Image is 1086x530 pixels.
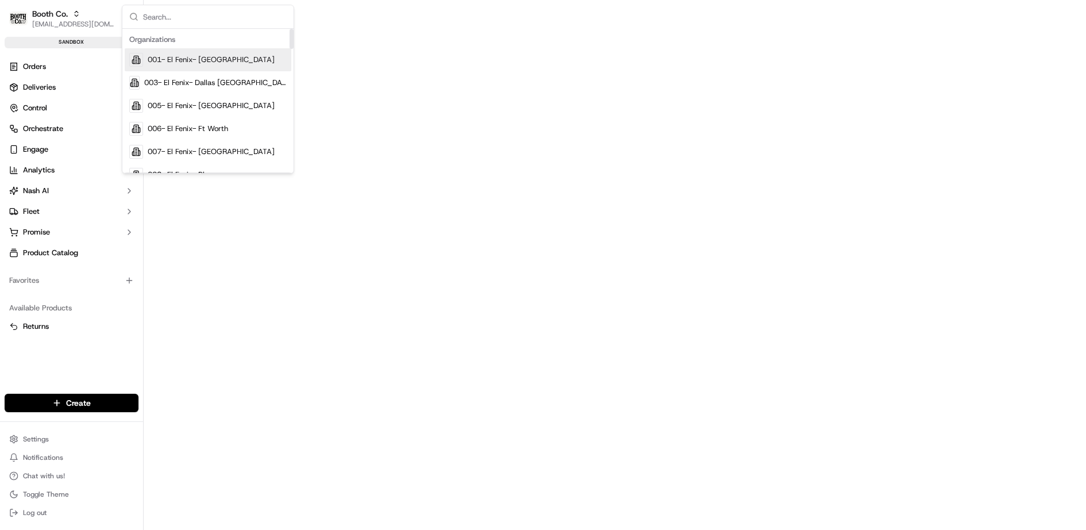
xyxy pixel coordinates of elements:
button: Booth Co. [32,8,68,20]
span: 008- El Fenix- Plano [148,170,217,180]
button: Chat with us! [5,468,138,484]
button: Fleet [5,202,138,221]
div: Available Products [5,299,138,317]
button: Returns [5,317,138,336]
a: Returns [9,321,134,332]
button: Promise [5,223,138,241]
a: Deliveries [5,78,138,97]
span: Product Catalog [23,248,78,258]
span: Settings [23,435,49,444]
span: Engage [23,144,48,155]
span: 001- El Fenix- [GEOGRAPHIC_DATA] [148,55,275,65]
button: Booth Co.Booth Co.[EMAIL_ADDRESS][DOMAIN_NAME] [5,5,119,32]
a: Product Catalog [5,244,138,262]
span: Fleet [23,206,40,217]
span: Toggle Theme [23,490,69,499]
span: Promise [23,227,50,237]
span: 006- El Fenix- Ft Worth [148,124,228,134]
span: Orchestrate [23,124,63,134]
span: Deliveries [23,82,56,93]
a: Analytics [5,161,138,179]
span: Create [66,397,91,409]
a: Orders [5,57,138,76]
div: Favorites [5,271,138,290]
button: Create [5,394,138,412]
span: 005- El Fenix- [GEOGRAPHIC_DATA] [148,101,275,111]
span: Notifications [23,453,63,462]
span: Orders [23,62,46,72]
span: Returns [23,321,49,332]
img: Booth Co. [9,11,28,25]
button: Toggle Theme [5,486,138,502]
button: Notifications [5,450,138,466]
div: sandbox [5,37,138,48]
button: Control [5,99,138,117]
span: 007- El Fenix- [GEOGRAPHIC_DATA] [148,147,275,157]
button: [EMAIL_ADDRESS][DOMAIN_NAME] [32,20,114,29]
button: Log out [5,505,138,521]
span: Chat with us! [23,471,65,481]
button: Engage [5,140,138,159]
button: Orchestrate [5,120,138,138]
input: Search... [143,5,287,28]
span: Nash AI [23,186,49,196]
button: Settings [5,431,138,447]
div: Organizations [125,31,291,48]
span: 003- El Fenix- Dallas [GEOGRAPHIC_DATA][PERSON_NAME] [144,78,287,88]
button: Nash AI [5,182,138,200]
span: Analytics [23,165,55,175]
span: Log out [23,508,47,517]
div: Suggestions [122,29,294,173]
span: Control [23,103,47,113]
